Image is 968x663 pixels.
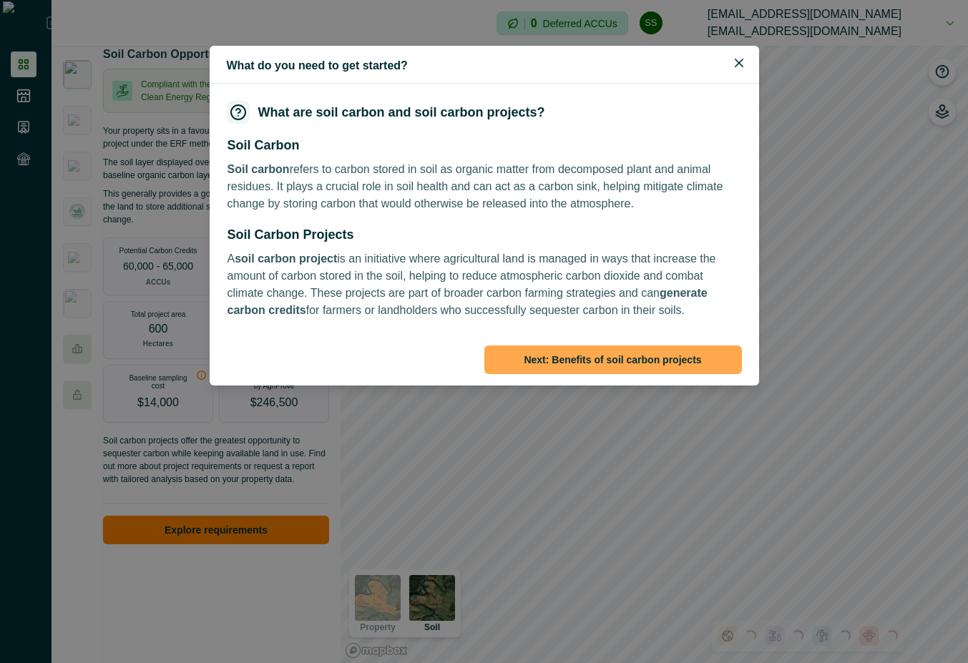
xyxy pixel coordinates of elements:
header: What do you need to get started? [210,46,759,84]
p: A is an initiative where agricultural land is managed in ways that increase the amount of carbon ... [228,250,741,319]
strong: generate carbon credits [228,287,708,316]
button: Close [728,51,751,74]
h3: What are soil carbon and soil carbon projects? [258,106,545,119]
strong: soil carbon project [235,252,337,265]
strong: Soil carbon [228,163,290,175]
button: Next: Benefits of soil carbon projects [484,345,742,374]
p: refers to carbon stored in soil as organic matter from decomposed plant and animal residues. It p... [228,161,741,212]
p: Soil Carbon [228,136,300,155]
p: Soil Carbon Projects [228,225,354,245]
